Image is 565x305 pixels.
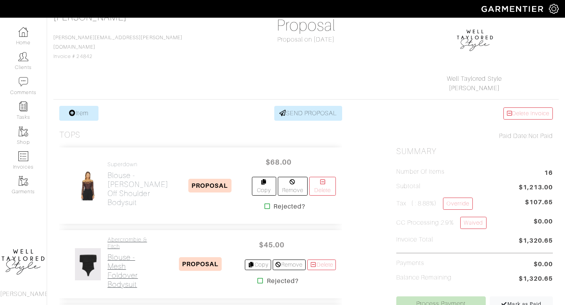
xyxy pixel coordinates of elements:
img: reminder-icon-8004d30b9f0a5d33ae49ab947aed9ed385cf756f9e5892f1edd6e32f2345188e.png [18,102,28,111]
a: Abercrombie & Fitch Blouse -Mesh Foldover Bodysuit [108,236,156,289]
h2: Blouse - Mesh Foldover Bodysuit [108,253,156,289]
img: M9poiGQaZaQjXJcm5gTtPij2 [75,248,101,281]
span: $107.65 [525,198,553,207]
span: $0.00 [534,217,553,232]
a: [PERSON_NAME] [449,85,500,92]
a: Delete Invoice [503,107,553,120]
span: Invoice # 24842 [53,35,182,59]
span: $1,320.65 [519,274,553,285]
span: $45.00 [248,236,295,253]
span: 16 [544,168,553,179]
img: dashboard-icon-dbcd8f5a0b271acd01030246c82b418ddd0df26cd7fceb0bd07c9910d44c42f6.png [18,27,28,37]
h5: Invoice Total [396,236,434,243]
span: $1,213.00 [519,183,553,193]
span: Paid Date: [499,133,529,140]
strong: Rejected? [273,202,305,211]
a: Delete [309,177,336,196]
span: $1,320.65 [519,236,553,247]
img: 2fxdfeAeHAo5G4prakTK2Nfx [78,169,98,202]
h5: Balance Remaining [396,274,452,281]
a: Item [59,106,98,121]
img: orders-icon-0abe47150d42831381b5fb84f609e132dff9fe21cb692f30cb5eec754e2cba89.png [18,151,28,161]
span: PROPOSAL [179,257,222,271]
a: Override [443,198,472,210]
div: Not Paid [396,131,553,141]
a: Well Taylored Style [447,75,502,82]
h4: superdown [108,161,168,168]
a: [PERSON_NAME][EMAIL_ADDRESS][PERSON_NAME][DOMAIN_NAME] [53,35,182,50]
div: Proposal on [DATE] [228,35,384,44]
h5: Number of Items [396,168,445,176]
span: $68.00 [255,154,302,171]
a: Copy [252,177,276,196]
h5: Payments [396,260,424,267]
h2: Summary [396,147,553,156]
img: garmentier-logo-header-white-b43fb05a5012e4ada735d5af1a66efaba907eab6374d6393d1fbf88cb4ef424d.png [478,2,549,16]
h1: Proposal [228,16,384,35]
a: Copy [245,260,271,270]
a: Waived [460,217,487,229]
a: SEND PROPOSAL [274,106,343,121]
h3: Tops [59,130,80,140]
span: PROPOSAL [188,179,231,192]
a: [DEMOGRAPHIC_DATA][PERSON_NAME] [53,1,156,22]
span: $0.00 [534,260,553,269]
img: clients-icon-6bae9207a08558b7cb47a8932f037763ab4055f8c8b6bfacd5dc20c3e0201464.png [18,52,28,62]
h5: Subtotal [396,183,421,190]
img: garments-icon-b7da505a4dc4fd61783c78ac3ca0ef83fa9d6f193b1c9dc38574b1d14d53ca28.png [18,127,28,136]
img: 1593278135251.png.png [456,19,495,58]
h4: Abercrombie & Fitch [108,236,156,250]
img: comment-icon-a0a6a9ef722e966f86d9cbdc48e553b5cf19dbc54f86b18d962a5391bc8f6eb6.png [18,77,28,87]
a: Delete [307,260,336,270]
h2: Blouse - [PERSON_NAME] Off Shoulder Bodysuit [108,171,168,207]
h5: CC Processing 2.9% [396,217,487,229]
a: superdown Blouse -[PERSON_NAME] Off Shoulder Bodysuit [108,161,168,207]
a: Remove [273,260,305,270]
strong: Rejected? [267,276,299,286]
a: Remove [278,177,308,196]
h5: Tax ( : 8.88%) [396,198,473,210]
img: gear-icon-white-bd11855cb880d31180b6d7d6211b90ccbf57a29d726f0c71d8c61bd08dd39cc2.png [549,4,559,14]
img: garments-icon-b7da505a4dc4fd61783c78ac3ca0ef83fa9d6f193b1c9dc38574b1d14d53ca28.png [18,176,28,186]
